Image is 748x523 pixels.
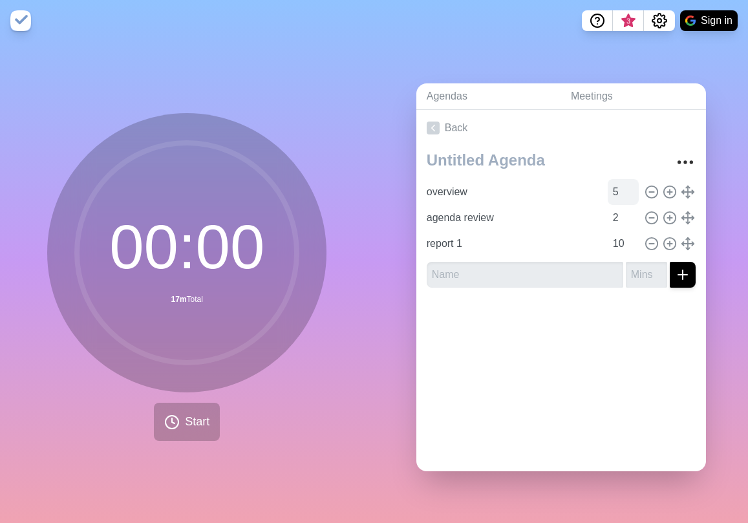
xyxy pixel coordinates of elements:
[422,179,605,205] input: Name
[644,10,675,31] button: Settings
[422,205,605,231] input: Name
[416,110,706,146] a: Back
[672,149,698,175] button: More
[613,10,644,31] button: What’s new
[608,179,639,205] input: Mins
[10,10,31,31] img: timeblocks logo
[422,231,605,257] input: Name
[680,10,738,31] button: Sign in
[626,262,667,288] input: Mins
[185,413,209,431] span: Start
[561,83,706,110] a: Meetings
[582,10,613,31] button: Help
[608,205,639,231] input: Mins
[427,262,623,288] input: Name
[685,16,696,26] img: google logo
[154,403,220,441] button: Start
[416,83,561,110] a: Agendas
[623,16,634,27] span: 3
[608,231,639,257] input: Mins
